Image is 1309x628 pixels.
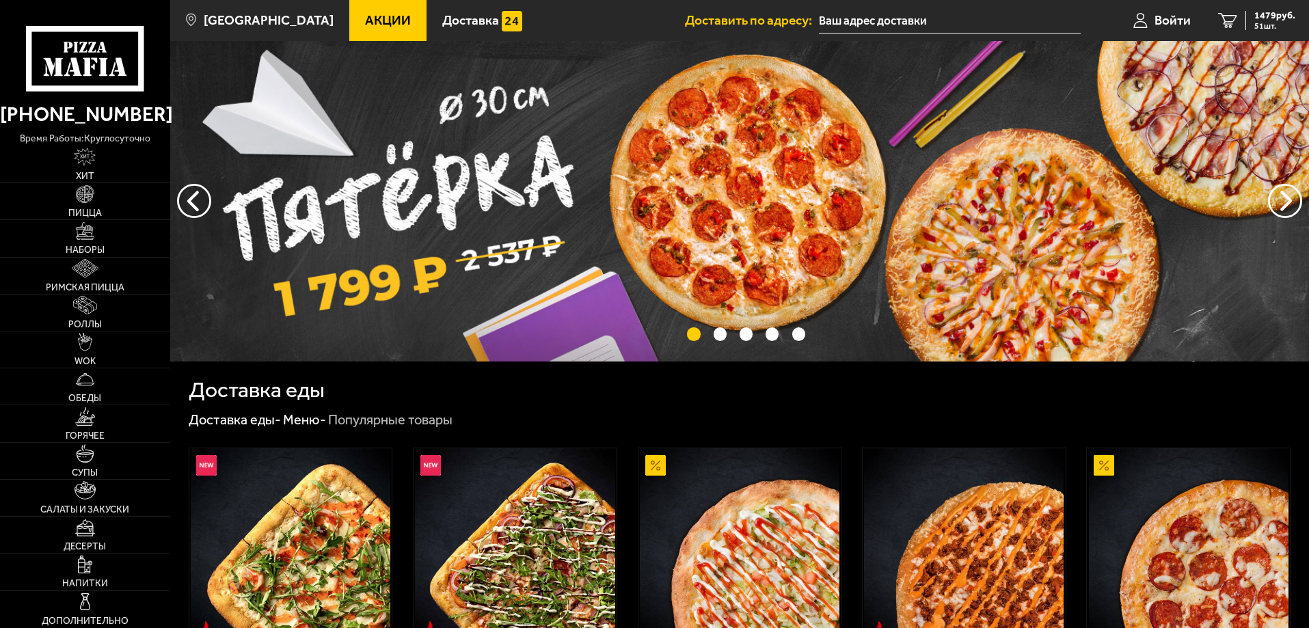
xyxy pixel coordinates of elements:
span: Хит [76,172,94,181]
span: Десерты [64,542,106,551]
span: WOK [75,357,96,366]
button: точки переключения [687,327,700,340]
a: Доставка еды- [189,411,281,428]
span: [GEOGRAPHIC_DATA] [204,14,334,27]
span: Горячее [66,431,105,441]
img: Новинка [420,455,441,476]
span: Акции [365,14,411,27]
img: Новинка [196,455,217,476]
span: Войти [1155,14,1191,27]
span: Обеды [68,394,101,403]
input: Ваш адрес доставки [819,8,1081,33]
button: точки переключения [766,327,779,340]
a: Меню- [283,411,326,428]
button: предыдущий [1268,184,1302,218]
span: 1479 руб. [1254,11,1295,21]
img: 15daf4d41897b9f0e9f617042186c801.svg [502,11,522,31]
span: Доставка [442,14,499,27]
span: Дополнительно [42,616,129,626]
img: Акционный [645,455,666,476]
h1: Доставка еды [189,379,325,401]
span: Наборы [66,245,105,255]
span: Салаты и закуски [40,505,129,515]
span: Роллы [68,320,102,329]
button: точки переключения [792,327,805,340]
button: точки переключения [740,327,753,340]
span: Пицца [68,208,102,218]
span: 51 шт. [1254,22,1295,30]
span: Римская пицца [46,283,124,292]
div: Популярные товары [328,411,453,429]
button: следующий [177,184,211,218]
span: Доставить по адресу: [685,14,819,27]
button: точки переключения [714,327,727,340]
span: Напитки [62,579,108,588]
img: Акционный [1094,455,1114,476]
span: Супы [72,468,98,478]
